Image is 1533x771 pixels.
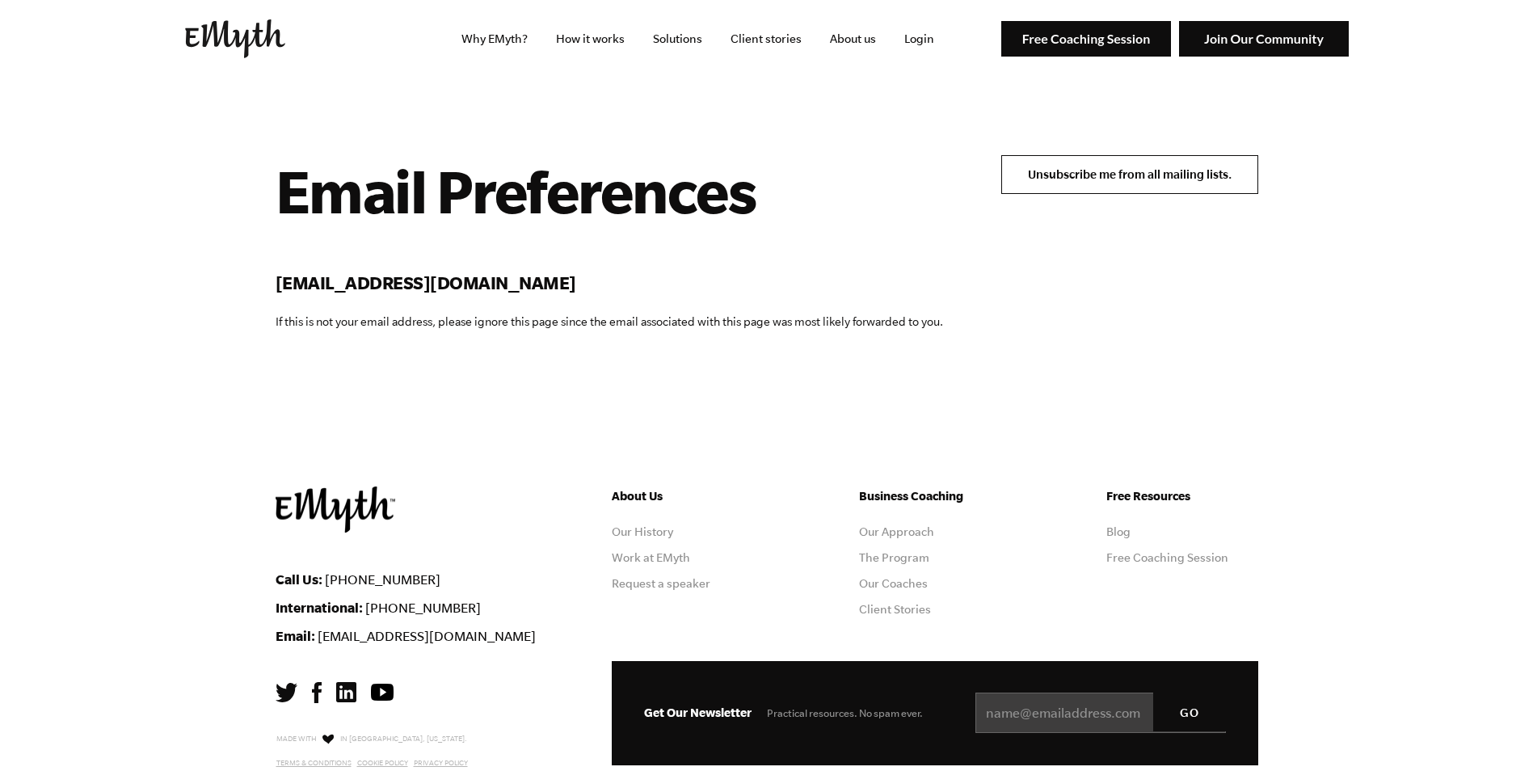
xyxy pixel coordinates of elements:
input: Unsubscribe me from all mailing lists. [1001,155,1258,194]
h1: Email Preferences [276,155,943,226]
strong: Email: [276,628,315,643]
input: GO [1153,693,1226,731]
img: YouTube [371,684,394,701]
a: Our Approach [859,525,934,538]
a: [EMAIL_ADDRESS][DOMAIN_NAME] [318,629,536,643]
img: Love [322,734,334,744]
img: Free Coaching Session [1001,21,1171,57]
img: Join Our Community [1179,21,1349,57]
img: Twitter [276,683,297,702]
a: Request a speaker [612,577,710,590]
h5: Business Coaching [859,487,1011,506]
a: Cookie Policy [357,759,408,767]
input: name@emailaddress.com [975,693,1226,733]
a: Our Coaches [859,577,928,590]
a: The Program [859,551,929,564]
strong: International: [276,600,363,615]
a: Privacy Policy [414,759,468,767]
a: [PHONE_NUMBER] [325,572,440,587]
img: Facebook [312,682,322,703]
a: Work at EMyth [612,551,690,564]
h5: Free Resources [1106,487,1258,506]
span: Get Our Newsletter [644,706,752,719]
a: [PHONE_NUMBER] [365,600,481,615]
img: EMyth [276,487,395,533]
span: Practical resources. No spam ever. [767,707,923,719]
h2: [EMAIL_ADDRESS][DOMAIN_NAME] [276,270,943,296]
a: Free Coaching Session [1106,551,1228,564]
a: Our History [612,525,673,538]
strong: Call Us: [276,571,322,587]
h5: About Us [612,487,764,506]
a: Client Stories [859,603,931,616]
a: Blog [1106,525,1131,538]
img: LinkedIn [336,682,356,702]
p: If this is not your email address, please ignore this page since the email associated with this p... [276,312,943,331]
a: Terms & Conditions [276,759,352,767]
img: EMyth [185,19,285,58]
